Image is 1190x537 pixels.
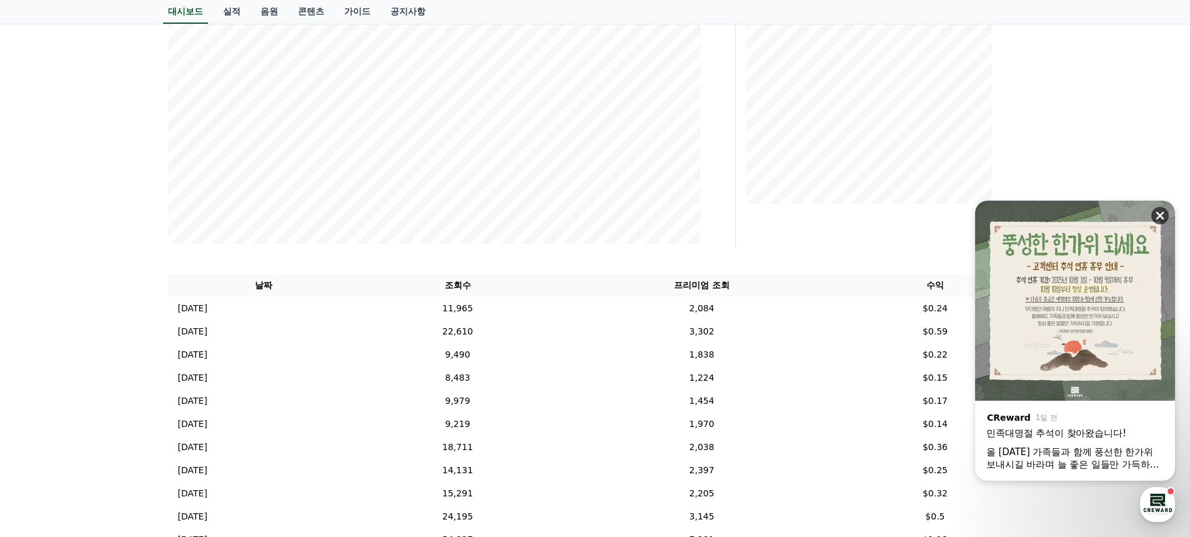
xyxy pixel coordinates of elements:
[555,320,848,343] td: 3,302
[555,274,848,297] th: 프리미엄 조회
[168,274,360,297] th: 날짜
[360,505,556,528] td: 24,195
[178,487,207,500] p: [DATE]
[555,505,848,528] td: 3,145
[848,459,1022,482] td: $0.25
[555,413,848,436] td: 1,970
[360,436,556,459] td: 18,711
[178,325,207,338] p: [DATE]
[39,415,47,425] span: 홈
[178,394,207,408] p: [DATE]
[360,413,556,436] td: 9,219
[161,396,240,428] a: 설정
[360,366,556,389] td: 8,483
[848,389,1022,413] td: $0.17
[555,436,848,459] td: 2,038
[848,343,1022,366] td: $0.22
[848,505,1022,528] td: $0.5
[4,396,82,428] a: 홈
[360,343,556,366] td: 9,490
[178,464,207,477] p: [DATE]
[178,441,207,454] p: [DATE]
[555,482,848,505] td: 2,205
[555,366,848,389] td: 1,224
[360,389,556,413] td: 9,979
[555,389,848,413] td: 1,454
[178,302,207,315] p: [DATE]
[178,418,207,431] p: [DATE]
[848,320,1022,343] td: $0.59
[848,297,1022,320] td: $0.24
[178,348,207,361] p: [DATE]
[555,297,848,320] td: 2,084
[848,274,1022,297] th: 수익
[360,482,556,505] td: 15,291
[82,396,161,428] a: 대화
[848,436,1022,459] td: $0.36
[178,510,207,523] p: [DATE]
[178,371,207,384] p: [DATE]
[555,459,848,482] td: 2,397
[848,366,1022,389] td: $0.15
[360,297,556,320] td: 11,965
[848,482,1022,505] td: $0.32
[555,343,848,366] td: 1,838
[193,415,208,425] span: 설정
[848,413,1022,436] td: $0.14
[360,320,556,343] td: 22,610
[360,459,556,482] td: 14,131
[360,274,556,297] th: 조회수
[114,416,129,426] span: 대화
